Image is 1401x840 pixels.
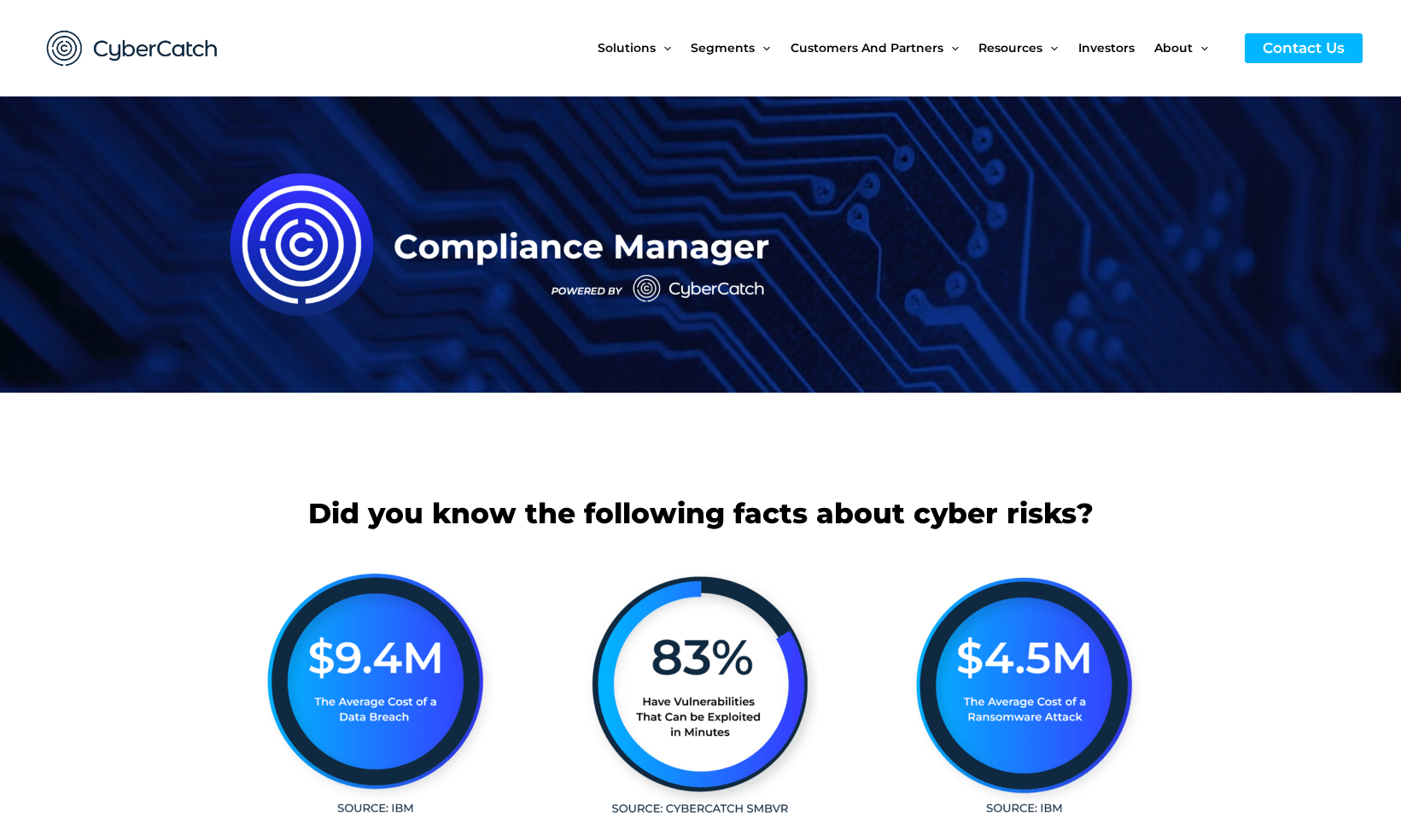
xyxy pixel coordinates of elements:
[656,12,671,84] span: Menu Toggle
[1078,12,1154,84] a: Investors
[691,12,755,84] span: Segments
[30,13,235,84] img: CyberCatch
[1078,12,1135,84] span: Investors
[978,12,1042,84] span: Resources
[755,12,770,84] span: Menu Toggle
[1042,12,1058,84] span: Menu Toggle
[943,12,959,84] span: Menu Toggle
[598,12,1228,84] nav: Site Navigation: New Main Menu
[598,12,656,84] span: Solutions
[223,495,1179,532] h2: Did you know the following facts about cyber risks?
[791,12,943,84] span: Customers and Partners
[1193,12,1208,84] span: Menu Toggle
[1245,33,1363,63] a: Contact Us
[1154,12,1193,84] span: About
